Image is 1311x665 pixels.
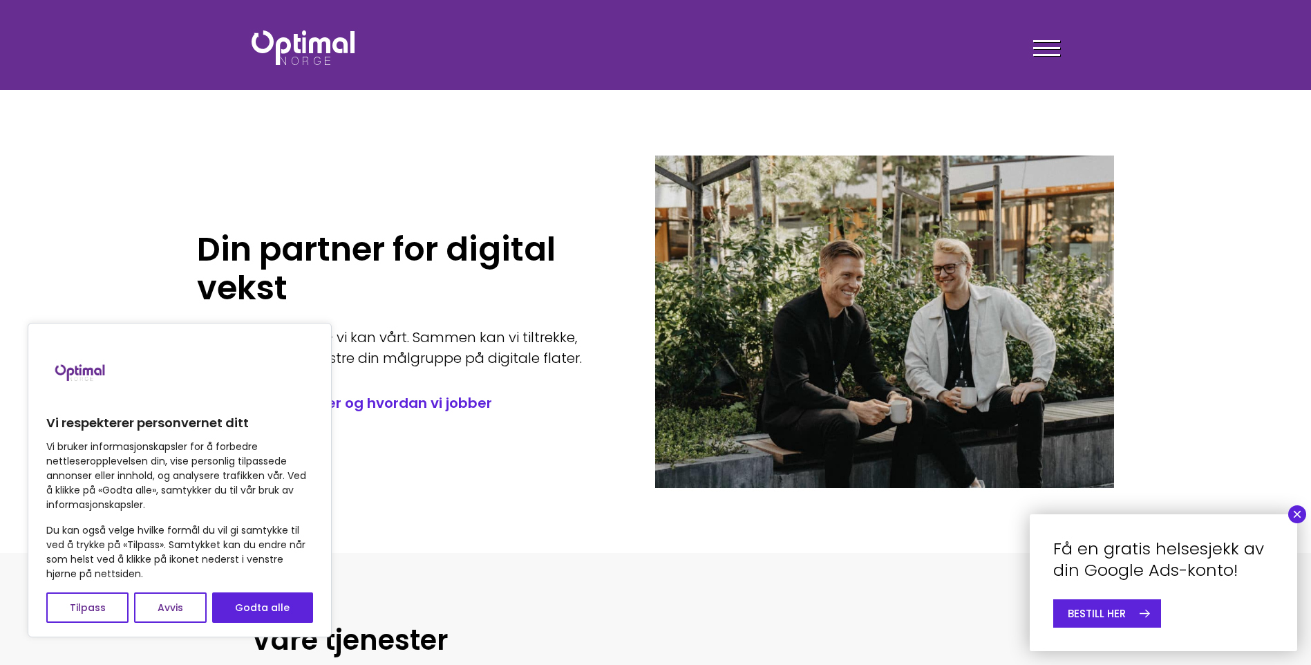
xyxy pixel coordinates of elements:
p: Vi respekterer personvernet ditt [46,415,313,431]
button: Avvis [134,592,206,623]
h1: Din partner for digital vekst [197,230,614,308]
a: BESTILL HER [1053,599,1161,628]
h4: Få en gratis helsesjekk av din Google Ads-konto! [1053,538,1274,581]
button: Tilpass [46,592,129,623]
img: Brand logo [46,337,115,406]
p: Du kan ditt fagfelt – vi kan vårt. Sammen kan vi tiltrekke, engasjere og begeistre din målgruppe ... [197,327,614,368]
h2: Våre tjenester [252,622,1060,658]
a: // Les om hvem vi er og hvordan vi jobber [197,393,614,413]
img: Optimal Norge [252,30,355,65]
p: Vi bruker informasjonskapsler for å forbedre nettleseropplevelsen din, vise personlig tilpassede ... [46,440,313,512]
button: Godta alle [212,592,313,623]
div: Vi respekterer personvernet ditt [28,323,332,637]
button: Close [1288,505,1306,523]
p: Du kan også velge hvilke formål du vil gi samtykke til ved å trykke på «Tilpass». Samtykket kan d... [46,523,313,581]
